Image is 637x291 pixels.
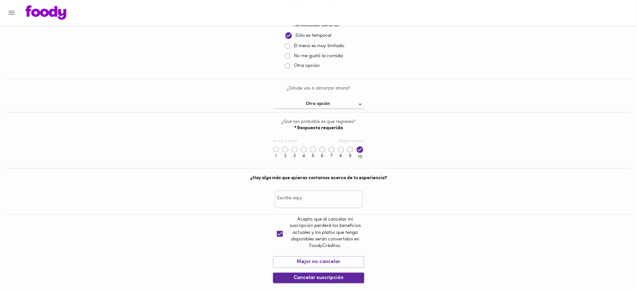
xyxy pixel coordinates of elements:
span: Mejor no cancelar [277,259,360,265]
p: 9 [349,153,351,159]
button: Cancelar suscripción [273,273,364,283]
p: Otra opción [294,63,320,69]
p: No me gustó la comida [294,53,343,59]
span: Cancelar suscripción [278,275,359,281]
p: 8 [340,153,342,159]
b: * Respuesta requerida [294,126,343,130]
p: 4 [302,153,305,159]
div: Otra opción [273,99,364,109]
label: ¿Dónde vas a almorzar ahora? [287,85,350,92]
p: Sólo es temporal [296,32,332,39]
img: logo.png [25,5,66,20]
p: 2 [284,153,287,159]
p: 7 [330,153,333,159]
p: El menú es muy limitado [294,43,344,49]
p: 5 [312,153,314,159]
button: Mejor no cancelar [273,256,364,268]
p: 3 [293,153,296,159]
b: ¿Hay algo más que quieras contarnos acerca de tu experiencia? [250,176,387,180]
button: Menu [4,5,19,20]
p: 10 [358,154,362,160]
p: No voy a volver [273,139,298,144]
label: ¿Qué tan probable es que regreses? [282,119,356,131]
p: ¡Seguro regreso! [338,139,364,144]
p: 6 [321,153,324,159]
p: 1 [275,153,277,159]
iframe: Messagebird Livechat Widget [601,255,631,285]
p: Acepto que al cancelar mi suscripción perderé los beneficios actuales y los platos que tenga disp... [287,216,364,250]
